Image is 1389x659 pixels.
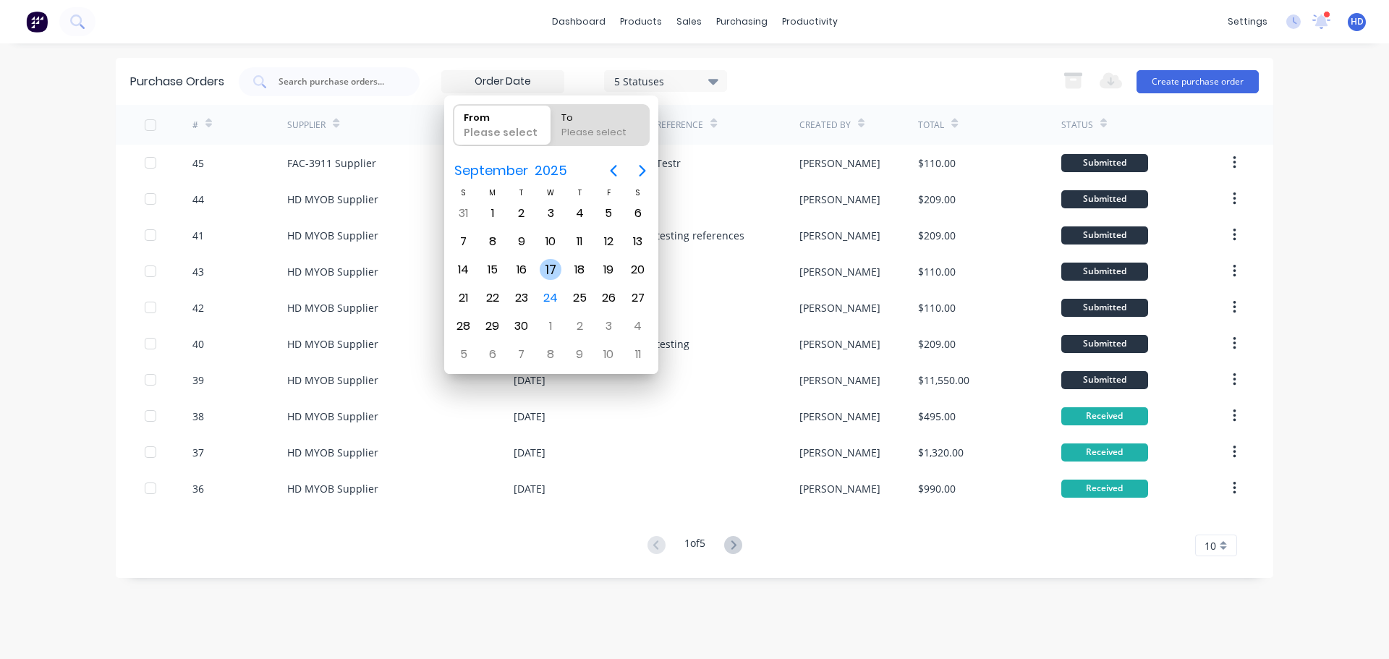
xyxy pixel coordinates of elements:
div: From [458,105,546,125]
div: [DATE] [514,373,545,388]
div: Submitted [1061,263,1148,281]
div: testing [656,336,689,352]
div: Testr [656,156,681,171]
input: Order Date [442,71,564,93]
div: Sunday, September 7, 2025 [453,231,475,252]
div: Please select [556,125,644,145]
div: Saturday, September 13, 2025 [627,231,649,252]
div: $110.00 [918,156,956,171]
div: Tuesday, September 9, 2025 [511,231,532,252]
div: Friday, September 5, 2025 [598,203,619,224]
div: Thursday, September 18, 2025 [569,259,590,281]
div: Monday, September 29, 2025 [482,315,504,337]
button: Create purchase order [1137,70,1259,93]
div: Wednesday, October 8, 2025 [540,344,561,365]
div: $209.00 [918,192,956,207]
div: Saturday, October 11, 2025 [627,344,649,365]
div: Supplier [287,119,326,132]
div: Monday, October 6, 2025 [482,344,504,365]
div: M [478,187,507,199]
div: [DATE] [514,409,545,424]
div: Submitted [1061,190,1148,208]
div: Received [1061,407,1148,425]
div: HD MYOB Supplier [287,409,378,424]
div: $11,550.00 [918,373,969,388]
div: [DATE] [514,445,545,460]
div: To [556,105,644,125]
div: Thursday, September 11, 2025 [569,231,590,252]
div: Monday, September 15, 2025 [482,259,504,281]
div: FAC-3911 Supplier [287,156,376,171]
div: $209.00 [918,228,956,243]
div: 38 [192,409,204,424]
div: 1 of 5 [684,535,705,556]
div: T [507,187,536,199]
div: 36 [192,481,204,496]
div: purchasing [709,11,775,33]
div: Sunday, August 31, 2025 [453,203,475,224]
div: 43 [192,264,204,279]
div: Tuesday, September 23, 2025 [511,287,532,309]
div: Total [918,119,944,132]
div: Tuesday, September 2, 2025 [511,203,532,224]
div: HD MYOB Supplier [287,264,378,279]
div: Sunday, October 5, 2025 [453,344,475,365]
div: $495.00 [918,409,956,424]
div: [PERSON_NAME] [799,300,880,315]
div: Tuesday, September 30, 2025 [511,315,532,337]
div: Today, Wednesday, September 24, 2025 [540,287,561,309]
div: W [536,187,565,199]
div: 41 [192,228,204,243]
div: HD MYOB Supplier [287,228,378,243]
div: Friday, September 12, 2025 [598,231,619,252]
div: Saturday, September 27, 2025 [627,287,649,309]
div: Thursday, September 4, 2025 [569,203,590,224]
div: Wednesday, September 10, 2025 [540,231,561,252]
span: September [451,158,532,184]
div: productivity [775,11,845,33]
img: Factory [26,11,48,33]
div: [PERSON_NAME] [799,373,880,388]
div: testing references [656,228,744,243]
div: Tuesday, October 7, 2025 [511,344,532,365]
div: $990.00 [918,481,956,496]
span: 2025 [532,158,571,184]
div: Saturday, September 20, 2025 [627,259,649,281]
div: 39 [192,373,204,388]
div: [PERSON_NAME] [799,409,880,424]
div: 40 [192,336,204,352]
div: S [449,187,478,199]
div: Reference [656,119,703,132]
div: [DATE] [514,481,545,496]
div: Friday, September 19, 2025 [598,259,619,281]
div: F [594,187,623,199]
div: Wednesday, September 17, 2025 [540,259,561,281]
div: # [192,119,198,132]
div: Submitted [1061,299,1148,317]
div: Tuesday, September 16, 2025 [511,259,532,281]
button: Next page [628,156,657,185]
div: 5 Statuses [614,73,718,88]
span: HD [1351,15,1364,28]
div: Status [1061,119,1093,132]
div: Wednesday, October 1, 2025 [540,315,561,337]
div: 37 [192,445,204,460]
div: Sunday, September 14, 2025 [453,259,475,281]
div: Monday, September 1, 2025 [482,203,504,224]
div: Submitted [1061,335,1148,353]
div: Submitted [1061,371,1148,389]
div: Friday, October 3, 2025 [598,315,619,337]
div: Friday, October 10, 2025 [598,344,619,365]
div: Received [1061,480,1148,498]
div: Sunday, September 28, 2025 [453,315,475,337]
div: HD MYOB Supplier [287,373,378,388]
div: Received [1061,443,1148,462]
div: Monday, September 8, 2025 [482,231,504,252]
div: $209.00 [918,336,956,352]
div: S [623,187,652,199]
div: HD MYOB Supplier [287,300,378,315]
div: Thursday, October 2, 2025 [569,315,590,337]
a: dashboard [545,11,613,33]
div: [PERSON_NAME] [799,264,880,279]
button: September2025 [446,158,577,184]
